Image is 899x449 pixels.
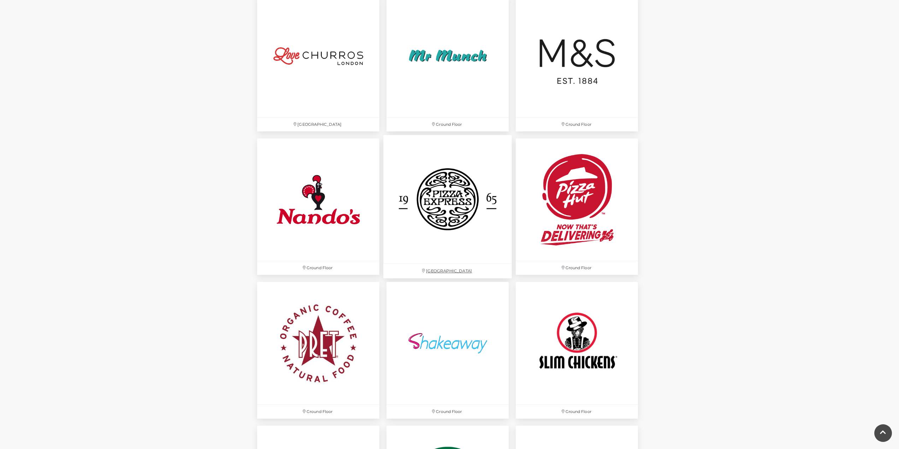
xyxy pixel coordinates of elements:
a: Ground Floor [383,278,512,422]
a: [GEOGRAPHIC_DATA] [380,131,516,282]
p: Ground Floor [516,118,638,131]
p: Ground Floor [257,261,379,275]
p: Ground Floor [516,405,638,419]
p: [GEOGRAPHIC_DATA] [257,118,379,131]
p: Ground Floor [386,405,509,419]
a: Ground Floor [512,135,641,278]
a: Ground Floor [254,278,383,422]
a: Ground Floor [512,278,641,422]
p: [GEOGRAPHIC_DATA] [383,264,512,278]
p: Ground Floor [516,261,638,275]
p: Ground Floor [386,118,509,131]
p: Ground Floor [257,405,379,419]
a: Ground Floor [254,135,383,278]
